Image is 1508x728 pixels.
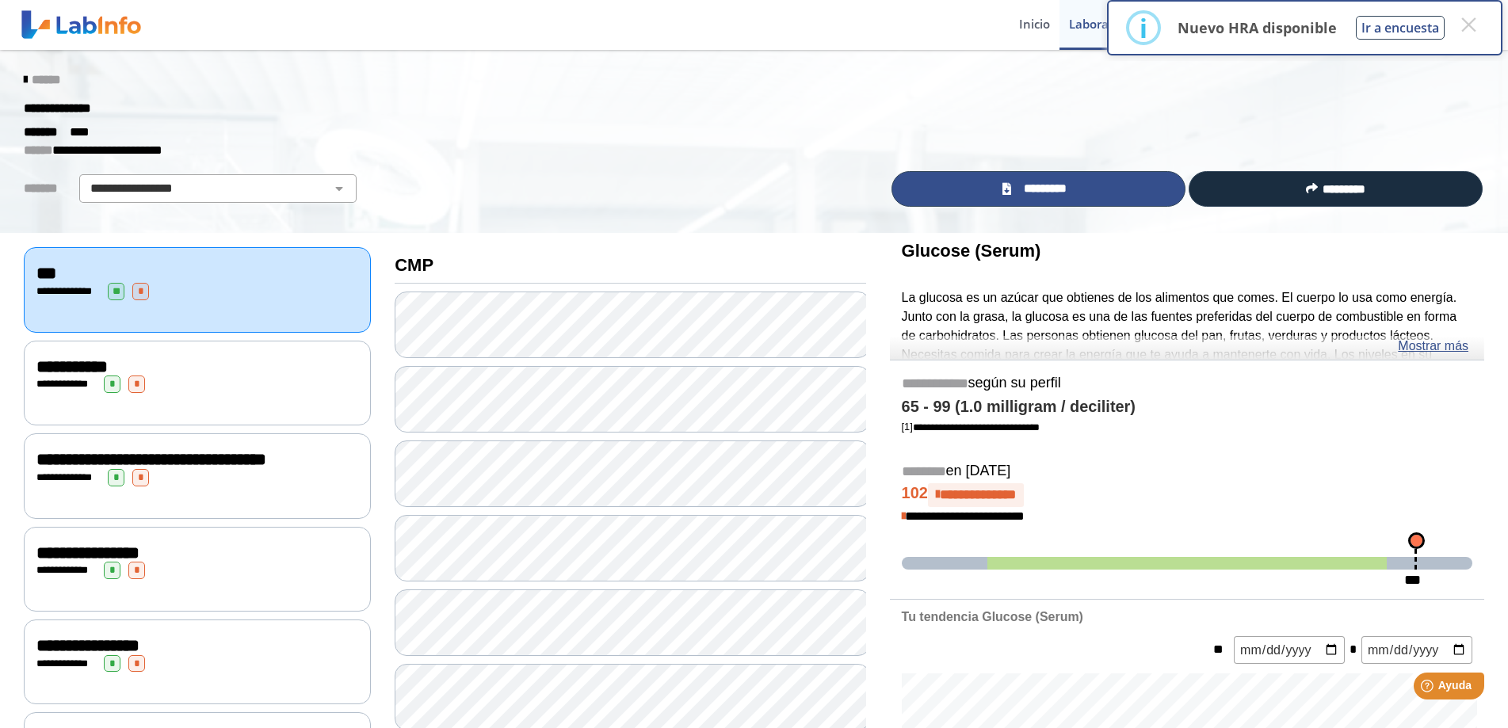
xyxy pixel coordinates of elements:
[1361,636,1472,664] input: mm/dd/yyyy
[1178,18,1337,37] p: Nuevo HRA disponible
[902,288,1472,402] p: La glucosa es un azúcar que obtienes de los alimentos que comes. El cuerpo lo usa como energía. J...
[902,375,1472,393] h5: según su perfil
[902,398,1472,417] h4: 65 - 99 (1.0 milligram / deciliter)
[902,610,1083,623] b: Tu tendencia Glucose (Serum)
[902,463,1472,481] h5: en [DATE]
[395,255,433,275] b: CMP
[1356,16,1445,40] button: Ir a encuesta
[902,241,1041,261] b: Glucose (Serum)
[902,483,1472,507] h4: 102
[1367,666,1491,711] iframe: Help widget launcher
[1140,13,1147,42] div: i
[1234,636,1345,664] input: mm/dd/yyyy
[902,421,1040,433] a: [1]
[1454,10,1483,39] button: Close this dialog
[1398,337,1468,356] a: Mostrar más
